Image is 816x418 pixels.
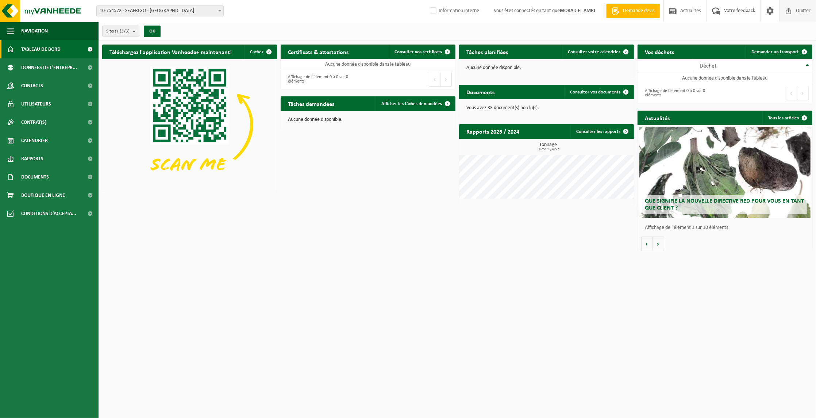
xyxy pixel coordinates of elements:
span: Demander un transport [751,50,799,54]
span: Consulter vos documents [570,90,620,95]
button: Site(s)(3/3) [102,26,139,37]
span: Documents [21,168,49,186]
button: OK [144,26,161,37]
h2: Rapports 2025 / 2024 [459,124,527,138]
span: Boutique en ligne [21,186,65,204]
strong: MORAD EL AMRI [560,8,595,14]
span: Consulter votre calendrier [568,50,620,54]
div: Affichage de l'élément 0 à 0 sur 0 éléments [284,71,365,87]
span: Contrat(s) [21,113,46,131]
a: Demander un transport [746,45,812,59]
div: Affichage de l'élément 0 à 0 sur 0 éléments [641,85,721,101]
button: Next [440,72,452,87]
span: Consulter vos certificats [394,50,442,54]
p: Aucune donnée disponible. [466,65,627,70]
span: Calendrier [21,131,48,150]
a: Consulter votre calendrier [562,45,633,59]
img: Download de VHEPlus App [102,59,277,190]
button: Previous [429,72,440,87]
span: Utilisateurs [21,95,51,113]
h2: Tâches demandées [281,96,342,111]
span: Cachez [250,50,263,54]
p: Affichage de l'élément 1 sur 10 éléments [645,225,809,230]
a: Afficher les tâches demandées [376,96,455,111]
a: Que signifie la nouvelle directive RED pour vous en tant que client ? [639,127,811,218]
h2: Téléchargez l'application Vanheede+ maintenant! [102,45,239,59]
h2: Vos déchets [638,45,681,59]
a: Consulter vos certificats [389,45,455,59]
span: Rapports [21,150,43,168]
span: Contacts [21,77,43,95]
h2: Actualités [638,111,677,125]
span: Tableau de bord [21,40,61,58]
span: Site(s) [106,26,130,37]
span: 2025: 59,765 t [463,147,634,151]
span: 10-754572 - SEAFRIGO - ANTWERPEN [97,6,223,16]
span: Demande devis [621,7,656,15]
p: Aucune donnée disponible. [288,117,448,122]
p: Vous avez 33 document(s) non lu(s). [466,106,627,111]
span: 10-754572 - SEAFRIGO - ANTWERPEN [96,5,224,16]
button: Vorige [641,237,653,251]
span: Données de l'entrepr... [21,58,77,77]
a: Consulter les rapports [570,124,633,139]
a: Demande devis [606,4,660,18]
span: Navigation [21,22,48,40]
button: Previous [786,86,797,100]
td: Aucune donnée disponible dans le tableau [638,73,812,83]
a: Tous les articles [762,111,812,125]
h2: Tâches planifiées [459,45,515,59]
span: Déchet [700,63,716,69]
span: Que signifie la nouvelle directive RED pour vous en tant que client ? [645,198,804,211]
span: Afficher les tâches demandées [381,101,442,106]
h2: Certificats & attestations [281,45,356,59]
a: Consulter vos documents [564,85,633,99]
label: Information interne [428,5,479,16]
button: Cachez [244,45,276,59]
button: Next [797,86,809,100]
h2: Documents [459,85,502,99]
count: (3/3) [120,29,130,34]
button: Volgende [653,237,664,251]
h3: Tonnage [463,142,634,151]
span: Conditions d'accepta... [21,204,76,223]
td: Aucune donnée disponible dans le tableau [281,59,455,69]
